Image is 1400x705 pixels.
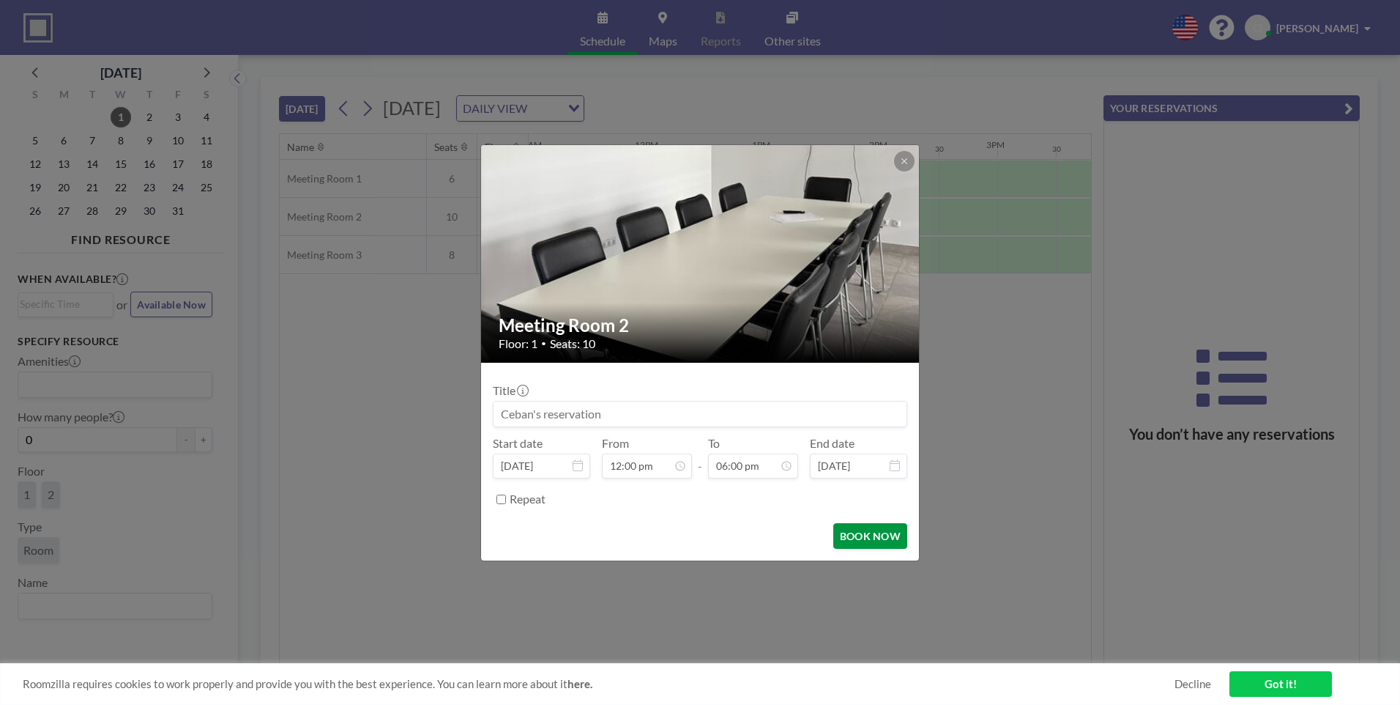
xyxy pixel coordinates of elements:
a: here. [567,677,592,690]
span: Roomzilla requires cookies to work properly and provide you with the best experience. You can lea... [23,677,1174,691]
label: Start date [493,436,543,451]
span: • [541,338,546,349]
a: Decline [1174,677,1211,691]
label: Repeat [510,492,546,506]
span: Floor: 1 [499,336,537,351]
span: Seats: 10 [550,336,595,351]
h2: Meeting Room 2 [499,314,903,336]
input: Ceban's reservation [494,402,906,427]
label: From [602,436,629,451]
label: To [708,436,720,451]
a: Got it! [1229,671,1332,697]
button: BOOK NOW [833,523,907,549]
label: End date [810,436,854,451]
span: - [698,441,702,473]
label: Title [493,383,527,398]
